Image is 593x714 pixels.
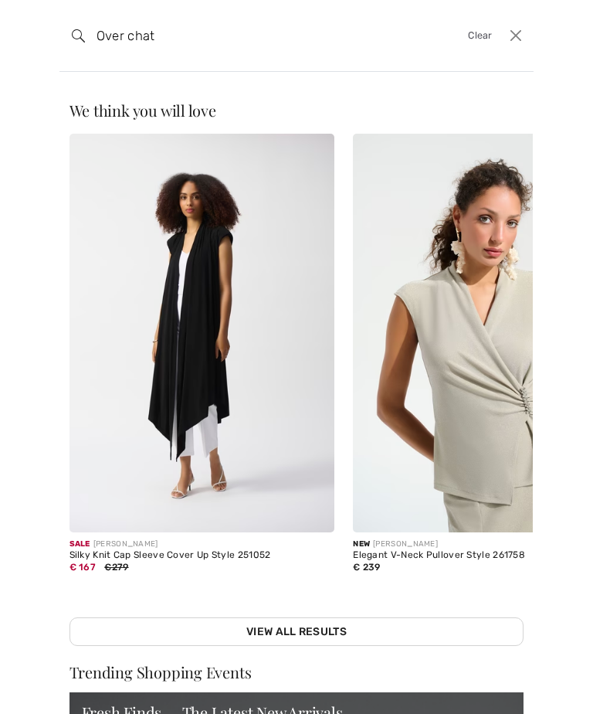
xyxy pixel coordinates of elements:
button: Close [505,24,527,47]
img: search the website [72,29,85,42]
div: Silky Knit Cap Sleeve Cover Up Style 251052 [69,550,335,561]
div: [PERSON_NAME] [69,539,335,550]
div: Trending Shopping Events [69,665,524,680]
span: Sale [69,539,90,549]
span: €279 [104,562,128,573]
img: Silky Knit Cap Sleeve Cover Up Style 251052. Black [69,134,335,532]
span: Clear [468,29,493,43]
span: New [353,539,370,549]
a: View All Results [69,617,524,646]
span: € 167 [69,562,97,573]
span: We think you will love [69,100,216,121]
input: TYPE TO SEARCH [85,12,410,59]
span: € 239 [353,562,381,573]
